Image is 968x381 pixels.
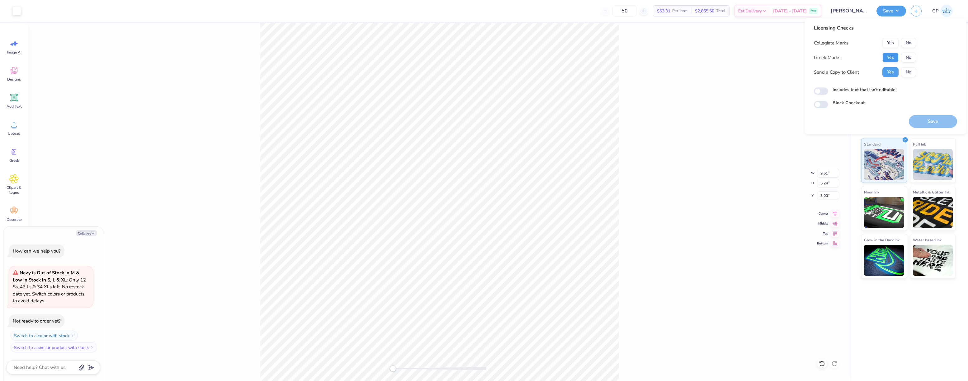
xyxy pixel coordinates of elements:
[864,149,904,180] img: Standard
[817,221,828,226] span: Middle
[90,346,94,349] img: Switch to a similar product with stock
[13,248,61,254] div: How can we help you?
[864,141,881,147] span: Standard
[657,8,670,14] span: $53.31
[773,8,807,14] span: [DATE] - [DATE]
[864,245,904,276] img: Glow in the Dark Ink
[913,141,926,147] span: Puff Ink
[7,77,21,82] span: Designs
[864,189,879,195] span: Neon Ink
[864,237,900,243] span: Glow in the Dark Ink
[876,6,906,16] button: Save
[814,39,848,47] div: Collegiate Marks
[833,86,895,93] label: Includes text that isn't editable
[9,158,19,163] span: Greek
[940,5,953,17] img: Germaine Penalosa
[13,270,86,304] span: : Only 12 Ss, 43 Ls & 34 XLs left. No restock date yet. Switch colors or products to avoid delays.
[882,38,899,48] button: Yes
[929,5,956,17] a: GP
[11,342,97,352] button: Switch to a similar product with stock
[913,189,950,195] span: Metallic & Glitter Ink
[13,318,61,324] div: Not ready to order yet?
[882,53,899,63] button: Yes
[932,7,939,15] span: GP
[913,197,953,228] img: Metallic & Glitter Ink
[901,38,916,48] button: No
[11,331,78,341] button: Switch to a color with stock
[814,24,916,32] div: Licensing Checks
[76,230,97,236] button: Collapse
[7,104,21,109] span: Add Text
[882,67,899,77] button: Yes
[833,100,865,106] label: Block Checkout
[810,9,816,13] span: Free
[716,8,725,14] span: Total
[13,270,79,283] strong: Navy is Out of Stock in M & Low in Stock in S, L & XL
[672,8,687,14] span: Per Item
[913,237,942,243] span: Water based Ink
[814,54,840,61] div: Greek Marks
[826,5,872,17] input: Untitled Design
[695,8,714,14] span: $2,665.50
[913,245,953,276] img: Water based Ink
[738,8,762,14] span: Est. Delivery
[814,69,859,76] div: Send a Copy to Client
[901,53,916,63] button: No
[7,217,21,222] span: Decorate
[4,185,24,195] span: Clipart & logos
[390,365,396,372] div: Accessibility label
[901,67,916,77] button: No
[913,149,953,180] img: Puff Ink
[864,197,904,228] img: Neon Ink
[817,241,828,246] span: Bottom
[8,131,20,136] span: Upload
[817,211,828,216] span: Center
[612,5,637,16] input: – –
[817,231,828,236] span: Top
[71,334,74,337] img: Switch to a color with stock
[7,50,21,55] span: Image AI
